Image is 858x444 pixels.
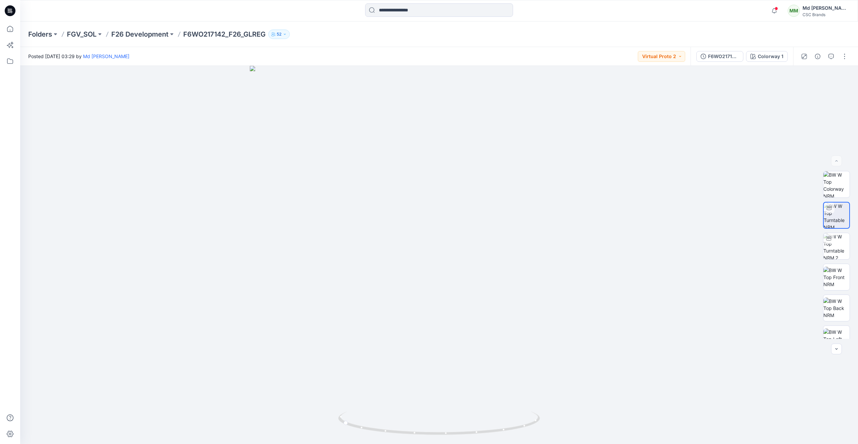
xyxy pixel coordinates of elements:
img: BW W Top Back NRM [823,298,850,319]
div: Colorway 1 [758,53,783,60]
div: Md [PERSON_NAME] [803,4,850,12]
img: BW W Top Front NRM [823,267,850,288]
a: Folders [28,30,52,39]
div: MM [788,5,800,17]
button: Colorway 1 [746,51,788,62]
a: F26 Development [111,30,168,39]
span: Posted [DATE] 03:29 by [28,53,129,60]
img: BW W Top Left NRM [823,328,850,350]
div: CSC Brands [803,12,850,17]
p: F6WO217142_F26_GLREG [183,30,266,39]
img: BW W Top Colorway NRM [823,171,850,197]
a: Md [PERSON_NAME] [83,53,129,59]
div: F6WO217142_F26_GLREG_VP2 [708,53,739,60]
img: BW W Top Turntable NRM 2 [823,233,850,259]
button: 52 [268,30,290,39]
a: FGV_SOL [67,30,96,39]
p: 52 [277,31,281,38]
button: F6WO217142_F26_GLREG_VP2 [696,51,743,62]
img: BW W Top Turntable NRM [824,203,849,228]
button: Details [812,51,823,62]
